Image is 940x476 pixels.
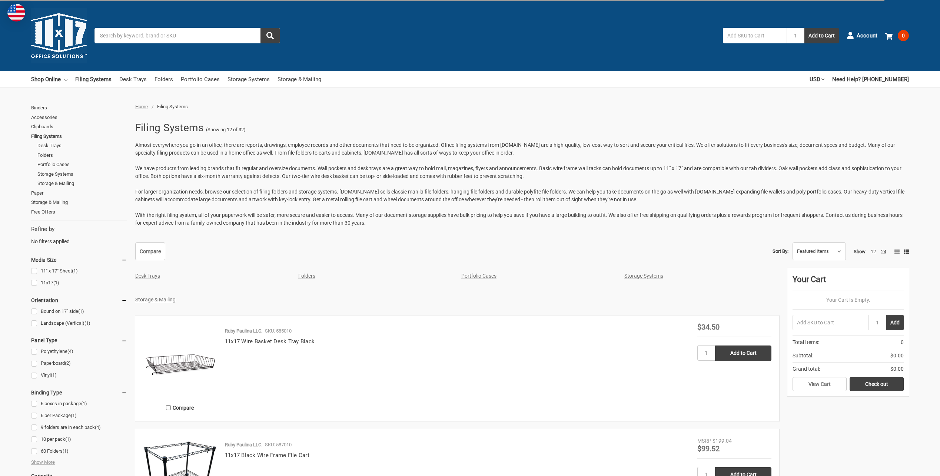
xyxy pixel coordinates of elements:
[78,308,84,314] span: (1)
[697,437,711,445] div: MSRP
[65,436,71,442] span: (1)
[31,347,127,357] a: Polyethylene
[793,352,813,360] span: Subtotal:
[857,32,877,40] span: Account
[225,338,315,345] a: 11x17 Wire Basket Desk Tray Black
[75,71,112,87] a: Filing Systems
[773,246,788,257] label: Sort By:
[31,399,127,409] a: 6 boxes in package
[63,448,69,454] span: (1)
[31,207,127,217] a: Free Offers
[81,401,87,406] span: (1)
[31,318,127,328] a: Landscape (Vertical)
[723,28,787,43] input: Add SKU to Cart
[793,365,820,373] span: Grand total:
[793,338,819,346] span: Total Items:
[31,296,127,305] h5: Orientation
[37,160,127,169] a: Portfolio Cases
[225,441,262,449] p: Ruby Paulina LLC.
[31,446,127,456] a: 60 Folders
[135,118,204,138] h1: Filing Systems
[31,71,67,87] a: Shop Online
[901,338,904,346] span: 0
[135,104,148,109] a: Home
[31,225,127,234] h5: Refine by
[31,388,127,397] h5: Binding Type
[135,211,909,227] p: With the right filing system, all of your paperwork will be safer, more secure and easier to acce...
[72,268,78,274] span: (1)
[31,225,127,245] div: No filters applied
[881,249,886,254] a: 24
[847,26,877,45] a: Account
[67,348,73,354] span: (4)
[51,372,57,378] span: (1)
[298,273,315,279] a: Folders
[7,4,25,22] img: duty and tax information for United States
[155,71,173,87] a: Folders
[37,151,127,160] a: Folders
[854,249,866,254] span: Show
[624,273,663,279] a: Storage Systems
[135,273,160,279] a: Desk Trays
[31,278,127,288] a: 11x17
[225,327,262,335] p: Ruby Paulina LLC.
[71,413,77,418] span: (1)
[31,307,127,317] a: Bound on 17" side
[181,71,220,87] a: Portfolio Cases
[166,405,171,410] input: Compare
[135,141,909,157] p: Almost everywhere you go in an office, there are reports, drawings, employee records and other do...
[31,103,127,113] a: Binders
[31,358,127,368] a: Paperboard
[31,198,127,207] a: Storage & Mailing
[119,71,147,87] a: Desk Trays
[65,360,71,366] span: (2)
[804,28,839,43] button: Add to Cart
[143,401,217,414] label: Compare
[37,141,127,151] a: Desk Trays
[31,336,127,345] h5: Panel Type
[225,452,309,459] a: 11x17 Black Wire Frame File Cart
[31,423,127,433] a: 9 folders are in each pack
[832,71,909,87] a: Need Help? [PHONE_NUMBER]
[793,315,868,330] input: Add SKU to Cart
[265,327,292,335] p: SKU: 585010
[31,370,127,380] a: Vinyl
[31,122,127,132] a: Clipboards
[53,280,59,285] span: (1)
[890,352,904,360] span: $0.00
[135,297,176,303] a: Storage & Mailing
[793,296,904,304] p: Your Cart Is Empty.
[886,315,904,330] button: Add
[850,377,904,391] a: Check out
[84,320,90,326] span: (1)
[898,30,909,41] span: 0
[885,26,909,45] a: 0
[871,249,876,254] a: 12
[206,126,246,133] span: (Showing 12 of 32)
[890,365,904,373] span: $0.00
[135,242,165,260] a: Compare
[31,459,55,466] span: Show More
[95,424,101,430] span: (4)
[265,441,292,449] p: SKU: 587010
[157,104,188,109] span: Filing Systems
[31,8,87,63] img: 11x17.com
[810,71,824,87] a: USD
[31,434,127,444] a: 10 per pack
[227,71,270,87] a: Storage Systems
[94,28,280,43] input: Search by keyword, brand or SKU
[31,188,127,198] a: Paper
[135,165,909,180] p: We have products from leading brands that fit regular and oversize documents. Wall pockets and de...
[31,113,127,122] a: Accessories
[143,323,217,397] img: 11x17 Wire Basket Desk Tray Black
[793,273,904,291] div: Your Cart
[278,71,321,87] a: Storage & Mailing
[135,188,909,204] p: For larger organization needs, browse our selection of filing folders and storage systems. [DOMAI...
[37,179,127,188] a: Storage & Mailing
[715,346,771,361] input: Add to Cart
[793,377,847,391] a: View Cart
[31,411,127,421] a: 6 per Package
[31,266,127,276] a: 11" x 17" Sheet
